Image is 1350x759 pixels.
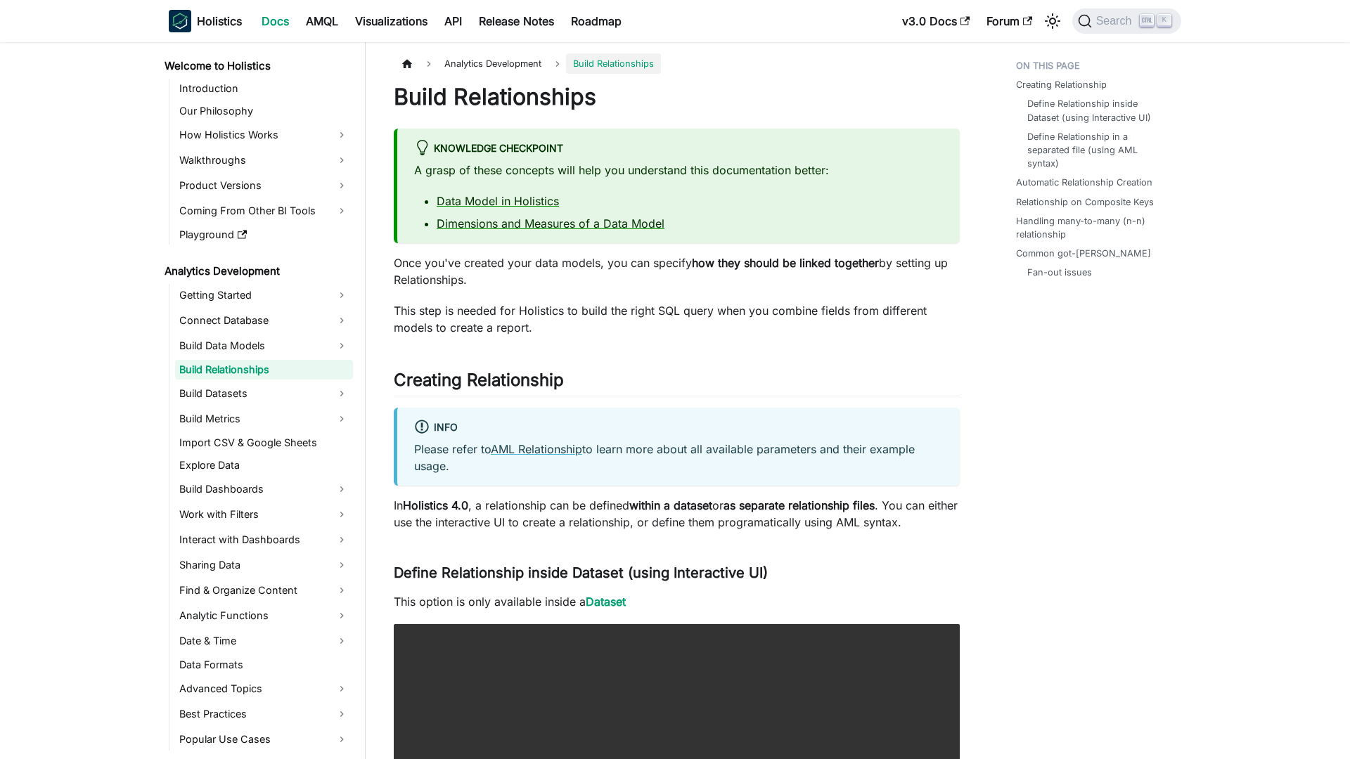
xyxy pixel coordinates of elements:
[1072,8,1181,34] button: Search (Ctrl+K)
[394,593,960,610] p: This option is only available inside a
[437,194,559,208] a: Data Model in Holistics
[414,441,943,474] p: Please refer to to learn more about all available parameters and their example usage.
[1027,97,1167,124] a: Define Relationship inside Dataset (using Interactive UI)
[175,335,353,357] a: Build Data Models
[169,10,242,32] a: HolisticsHolistics
[175,579,353,602] a: Find & Organize Content
[562,10,630,32] a: Roadmap
[437,216,664,231] a: Dimensions and Measures of a Data Model
[175,455,353,475] a: Explore Data
[566,53,661,74] span: Build Relationships
[436,10,470,32] a: API
[175,124,353,146] a: How Holistics Works
[629,498,712,512] strong: within a dataset
[347,10,436,32] a: Visualizations
[175,149,353,171] a: Walkthroughs
[394,370,960,396] h2: Creating Relationship
[175,382,353,405] a: Build Datasets
[978,10,1041,32] a: Forum
[175,478,353,500] a: Build Dashboards
[1016,247,1151,260] a: Common got-[PERSON_NAME]
[470,10,562,32] a: Release Notes
[175,284,353,306] a: Getting Started
[394,83,960,111] h1: Build Relationships
[692,256,879,270] strong: how they should be linked together
[414,140,943,158] div: Knowledge Checkpoint
[437,53,548,74] span: Analytics Development
[1016,195,1154,209] a: Relationship on Composite Keys
[1027,266,1092,279] a: Fan-out issues
[175,79,353,98] a: Introduction
[197,13,242,30] b: Holistics
[175,225,353,245] a: Playground
[175,408,353,430] a: Build Metrics
[175,677,353,700] a: Advanced Topics
[175,728,353,751] a: Popular Use Cases
[175,604,353,627] a: Analytic Functions
[175,174,353,197] a: Product Versions
[175,528,353,551] a: Interact with Dashboards
[175,309,353,332] a: Connect Database
[394,302,960,336] p: This step is needed for Holistics to build the right SQL query when you combine fields from diffe...
[394,53,420,74] a: Home page
[297,10,347,32] a: AMQL
[1157,14,1171,27] kbd: K
[394,497,960,531] p: In , a relationship can be defined or . You can either use the interactive UI to create a relatio...
[160,261,353,281] a: Analytics Development
[1041,10,1064,32] button: Switch between dark and light mode (currently light mode)
[253,10,297,32] a: Docs
[175,101,353,121] a: Our Philosophy
[414,419,943,437] div: info
[169,10,191,32] img: Holistics
[175,503,353,526] a: Work with Filters
[403,498,468,512] strong: Holistics 4.0
[894,10,978,32] a: v3.0 Docs
[394,564,960,582] h3: Define Relationship inside Dataset (using Interactive UI)
[414,162,943,179] p: A grasp of these concepts will help you understand this documentation better:
[724,498,875,512] strong: as separate relationship files
[1016,214,1173,241] a: Handling many-to-many (n-n) relationship
[175,554,353,576] a: Sharing Data
[1016,78,1107,91] a: Creating Relationship
[160,56,353,76] a: Welcome to Holistics
[175,200,353,222] a: Coming From Other BI Tools
[155,42,366,759] nav: Docs sidebar
[394,254,960,288] p: Once you've created your data models, you can specify by setting up Relationships.
[1016,176,1152,189] a: Automatic Relationship Creation
[175,630,353,652] a: Date & Time
[175,703,353,725] a: Best Practices
[175,433,353,453] a: Import CSV & Google Sheets
[175,360,353,379] a: Build Relationships
[586,595,626,609] a: Dataset
[394,53,960,74] nav: Breadcrumbs
[1092,15,1140,27] span: Search
[491,442,582,456] a: AML Relationship
[1027,130,1167,171] a: Define Relationship in a separated file (using AML syntax)
[175,655,353,675] a: Data Formats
